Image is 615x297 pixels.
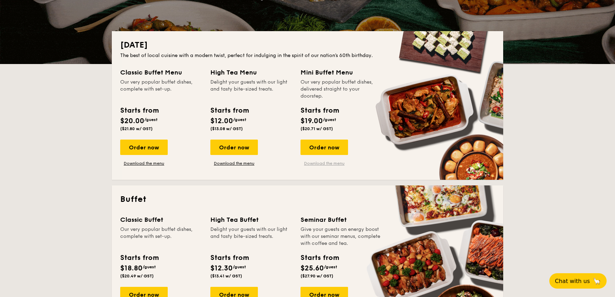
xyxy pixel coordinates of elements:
[120,194,495,205] h2: Buffet
[233,264,246,269] span: /guest
[301,253,339,263] div: Starts from
[210,274,242,278] span: ($13.41 w/ GST)
[323,117,336,122] span: /guest
[120,68,202,77] div: Classic Buffet Menu
[210,140,258,155] div: Order now
[593,277,601,285] span: 🦙
[301,226,382,247] div: Give your guests an energy boost with our seminar menus, complete with coffee and tea.
[301,274,333,278] span: ($27.90 w/ GST)
[301,140,348,155] div: Order now
[120,52,495,59] div: The best of local cuisine with a modern twist, perfect for indulging in the spirit of our nation’...
[210,105,248,116] div: Starts from
[301,105,339,116] div: Starts from
[301,264,324,273] span: $25.60
[120,161,168,166] a: Download the menu
[301,68,382,77] div: Mini Buffet Menu
[324,264,337,269] span: /guest
[120,79,202,100] div: Our very popular buffet dishes, complete with set-up.
[233,117,246,122] span: /guest
[301,215,382,225] div: Seminar Buffet
[120,264,143,273] span: $18.80
[120,253,158,263] div: Starts from
[555,278,590,284] span: Chat with us
[120,117,144,125] span: $20.00
[210,117,233,125] span: $12.00
[301,161,348,166] a: Download the menu
[120,274,154,278] span: ($20.49 w/ GST)
[301,117,323,125] span: $19.00
[120,126,153,131] span: ($21.80 w/ GST)
[210,253,248,263] div: Starts from
[120,105,158,116] div: Starts from
[210,68,292,77] div: High Tea Menu
[549,273,607,289] button: Chat with us🦙
[120,215,202,225] div: Classic Buffet
[301,126,333,131] span: ($20.71 w/ GST)
[210,126,243,131] span: ($13.08 w/ GST)
[143,264,156,269] span: /guest
[144,117,158,122] span: /guest
[301,79,382,100] div: Our very popular buffet dishes, delivered straight to your doorstep.
[210,79,292,100] div: Delight your guests with our light and tasty bite-sized treats.
[210,161,258,166] a: Download the menu
[210,215,292,225] div: High Tea Buffet
[210,264,233,273] span: $12.30
[120,140,168,155] div: Order now
[210,226,292,247] div: Delight your guests with our light and tasty bite-sized treats.
[120,226,202,247] div: Our very popular buffet dishes, complete with set-up.
[120,40,495,51] h2: [DATE]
